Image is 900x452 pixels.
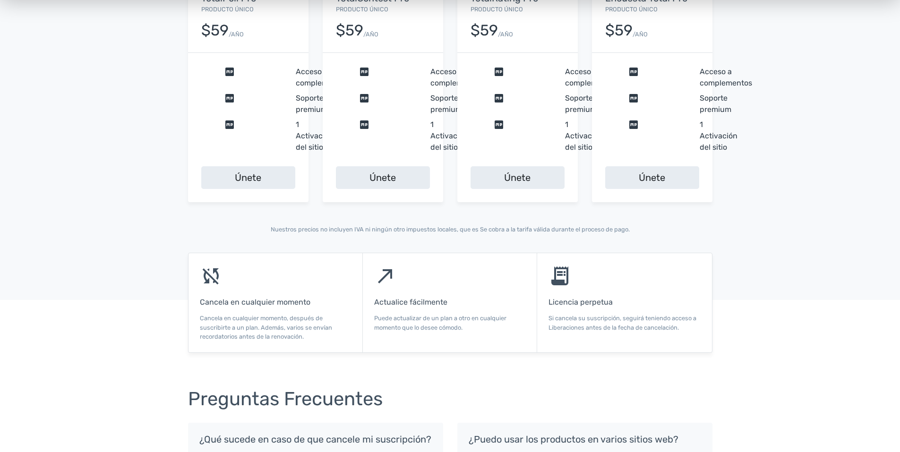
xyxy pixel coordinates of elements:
[374,314,525,332] p: Puede actualizar de un plan a otro en cualquier momento que lo desee cómodo.
[700,66,752,89] span: Acceso a complementos
[605,6,658,13] small: Producto único
[549,314,700,332] p: Si cancela su suscripción, seguirá teniendo acceso a Liberaciones antes de la fecha de cancelación.
[471,22,498,39] div: $59
[296,119,334,153] span: 1 Activación del sitio
[633,30,648,39] small: /AÑO
[471,166,565,189] a: Únete
[605,93,696,115] span: comprobar
[201,6,254,13] small: Producto único
[201,22,229,39] div: $59
[200,264,223,287] span: sync_disabled
[296,93,327,115] span: Soporte premium
[565,119,603,153] span: 1 Activación del sitio
[336,22,363,39] div: $59
[605,66,696,89] span: comprobar
[471,93,561,115] span: comprobar
[605,119,696,153] span: comprobar
[229,30,244,39] small: /AÑO
[336,6,388,13] small: Producto único
[201,93,292,115] span: comprobar
[430,66,483,89] span: Acceso a complementos
[374,264,397,287] span: north_east
[296,66,348,89] span: Acceso a complementos
[201,166,295,189] a: Únete
[565,66,617,89] span: Acceso a complementos
[336,93,427,115] span: comprobar
[336,119,427,153] span: comprobar
[471,119,561,153] span: comprobar
[363,30,378,39] small: /AÑO
[605,22,633,39] div: $59
[188,389,712,409] h1: Preguntas Frecuentes
[700,119,737,153] span: 1 Activación del sitio
[201,66,292,89] span: comprobar
[336,166,430,189] a: Únete
[605,166,699,189] a: Únete
[199,434,432,444] h5: ¿Qué sucede en caso de que cancele mi suscripción?
[200,298,351,307] h6: Cancela en cualquier momento
[549,298,700,307] h6: Licencia perpetua
[201,119,292,153] span: comprobar
[471,66,561,89] span: comprobar
[471,6,523,13] small: Producto único
[336,66,427,89] span: comprobar
[374,298,525,307] h6: Actualice fácilmente
[565,93,597,115] span: Soporte premium
[430,93,462,115] span: Soporte premium
[498,30,513,39] small: /AÑO
[200,314,351,341] p: Cancela en cualquier momento, después de suscribirte a un plan. Además, varios se envían recordat...
[700,93,731,115] span: Soporte premium
[430,119,468,153] span: 1 Activación del sitio
[549,264,571,287] span: receipt_long
[188,225,712,234] p: Nuestros precios no incluyen IVA ni ningún otro impuestos locales, que es Se cobra a la tarifa vá...
[469,434,701,444] h5: ¿Puedo usar los productos en varios sitios web?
